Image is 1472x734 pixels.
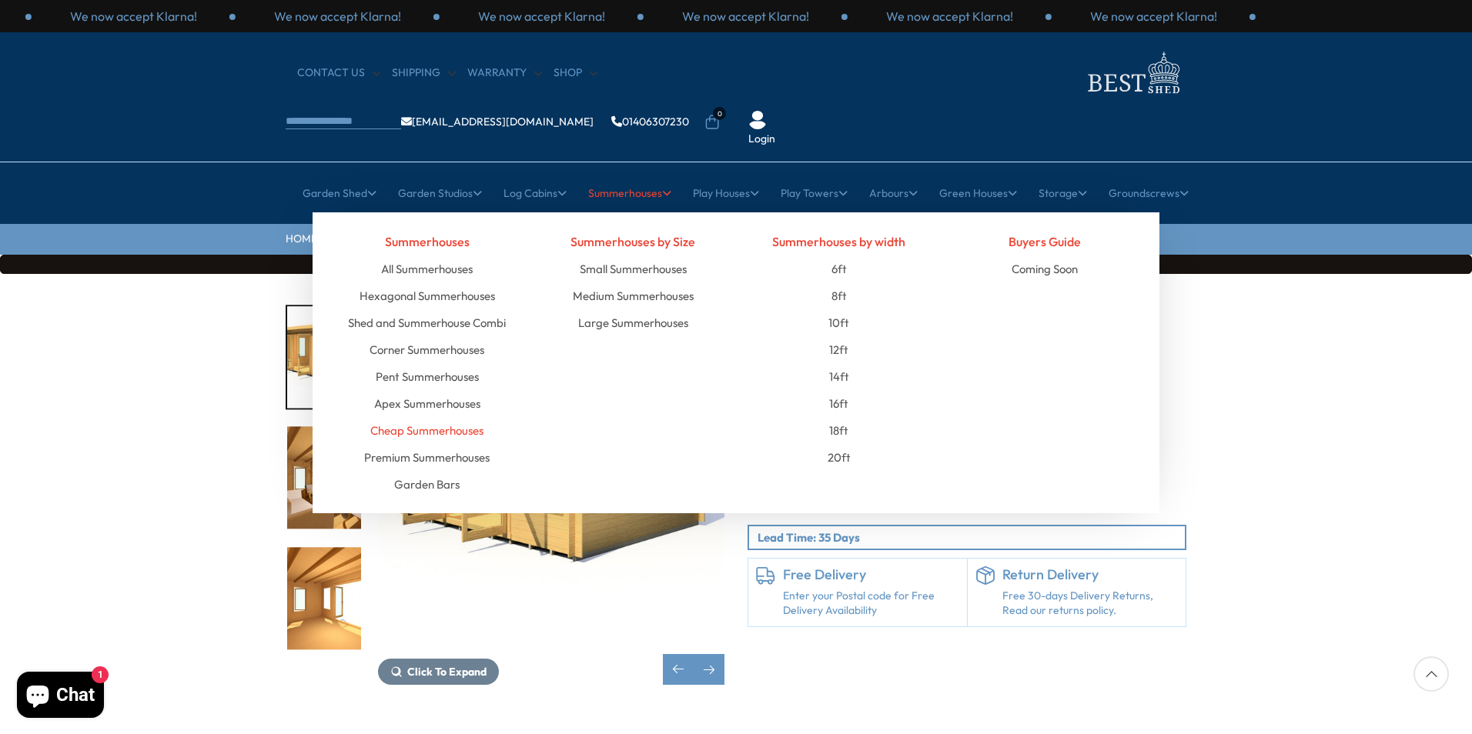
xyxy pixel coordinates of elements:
a: Login [748,132,775,147]
p: We now accept Klarna! [478,8,605,25]
a: 18ft [829,417,848,444]
a: Garden Shed [303,174,376,212]
a: All Summerhouses [381,255,473,282]
h4: Summerhouses [336,228,519,255]
img: 2990gx389010gx13Emneth19mmintlife2_9c44e57b-4e5a-46ad-a368-d910fa2eeeaf_200x200.jpg [287,427,361,529]
img: User Icon [748,111,767,129]
a: Garden Bars [394,471,460,498]
div: 9 / 15 [286,425,363,531]
a: Play Towers [781,174,848,212]
img: logo [1079,48,1186,98]
img: 2990gx389010gx13Emneth19mmint_b3655d49-bc76-4834-bea0-76aa94aecc99_200x200.jpg [287,547,361,649]
a: Arbours [869,174,918,212]
a: Groundscrews [1109,174,1189,212]
a: Enter your Postal code for Free Delivery Availability [783,589,959,619]
a: Medium Summerhouses [573,282,694,309]
a: Pent Summerhouses [376,363,479,390]
a: [EMAIL_ADDRESS][DOMAIN_NAME] [401,116,594,127]
button: Click To Expand [378,659,499,685]
h4: Summerhouses by width [748,228,931,255]
a: 6ft [831,255,847,282]
p: We now accept Klarna! [886,8,1013,25]
p: We now accept Klarna! [682,8,809,25]
div: 2 / 3 [236,8,440,25]
a: Shed and Summerhouse Combi [348,309,506,336]
a: Log Cabins [503,174,567,212]
div: Previous slide [663,654,694,685]
a: Large Summerhouses [578,309,688,336]
a: Play Houses [693,174,759,212]
div: 2 / 3 [848,8,1052,25]
span: Click To Expand [407,665,487,679]
h6: Return Delivery [1002,566,1179,583]
p: Lead Time: 35 Days [758,529,1185,545]
div: Next slide [694,654,724,685]
a: 8ft [831,282,847,309]
a: Coming Soon [1012,255,1078,282]
div: 1 / 3 [32,8,236,25]
a: Summerhouses [588,174,671,212]
h4: Buyers Guide [954,228,1137,255]
a: 14ft [829,363,849,390]
a: 10ft [828,309,849,336]
div: 3 / 3 [440,8,644,25]
a: 16ft [829,390,848,417]
a: Warranty [467,65,542,81]
a: Cheap Summerhouses [370,417,483,444]
h4: Summerhouses by Size [542,228,725,255]
p: We now accept Klarna! [1090,8,1217,25]
p: We now accept Klarna! [70,8,197,25]
div: 3 / 3 [1052,8,1256,25]
div: 8 / 15 [286,305,363,410]
a: CONTACT US [297,65,380,81]
inbox-online-store-chat: Shopify online store chat [12,672,109,722]
a: Hexagonal Summerhouses [360,282,495,309]
a: 12ft [829,336,848,363]
a: HOME [286,232,317,247]
div: 10 / 15 [286,545,363,651]
p: We now accept Klarna! [274,8,401,25]
p: Free 30-days Delivery Returns, Read our returns policy. [1002,589,1179,619]
a: Green Houses [939,174,1017,212]
a: Small Summerhouses [580,255,687,282]
a: 01406307230 [611,116,689,127]
a: Premium Summerhouses [364,444,490,471]
span: 0 [713,107,726,120]
a: Shipping [392,65,456,81]
a: Storage [1039,174,1087,212]
a: Garden Studios [398,174,482,212]
a: Apex Summerhouses [374,390,480,417]
h6: Free Delivery [783,566,959,583]
a: Corner Summerhouses [370,336,484,363]
div: 1 / 3 [644,8,848,25]
a: 20ft [828,444,851,471]
img: 2990gx389010gx13Emneth19mm-045open_45b6677f-15d2-473d-aa40-1027cdad22c5_200x200.jpg [287,306,361,409]
a: Shop [554,65,597,81]
a: 0 [704,115,720,130]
